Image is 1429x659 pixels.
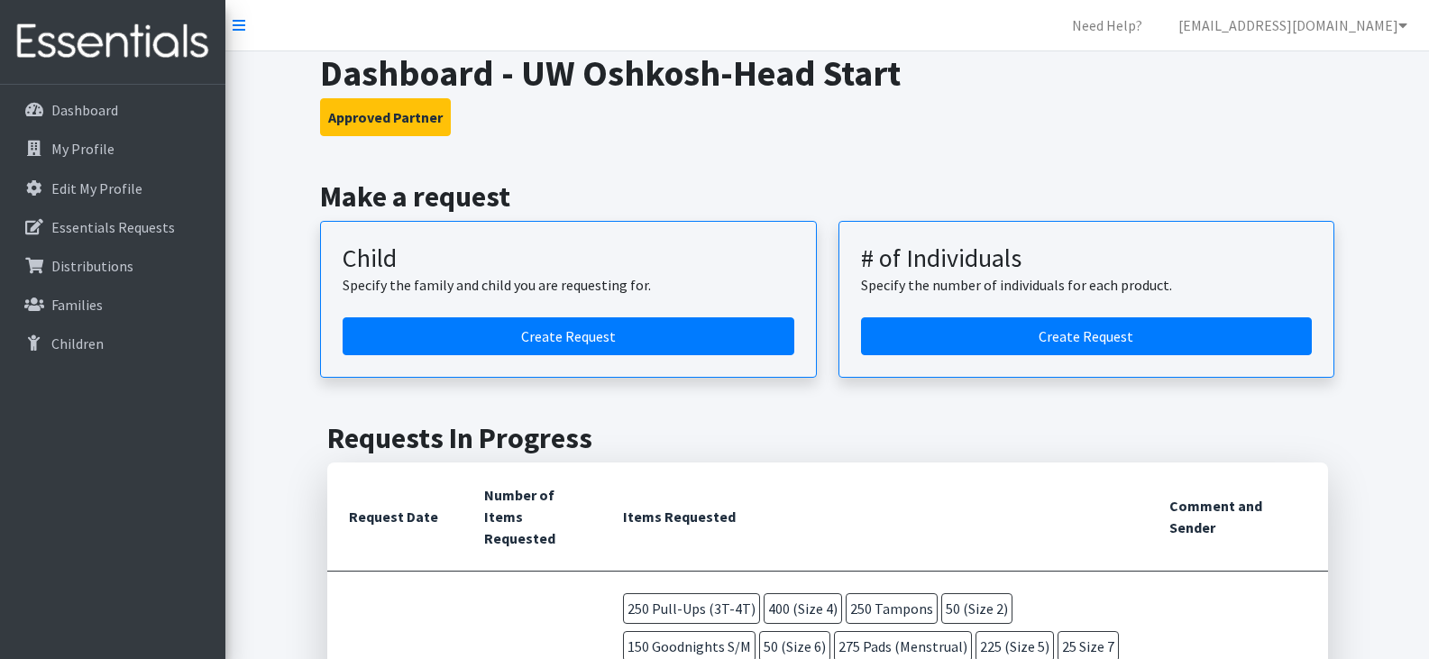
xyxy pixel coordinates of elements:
[1164,7,1422,43] a: [EMAIL_ADDRESS][DOMAIN_NAME]
[7,170,218,206] a: Edit My Profile
[343,274,794,296] p: Specify the family and child you are requesting for.
[327,462,463,572] th: Request Date
[601,462,1148,572] th: Items Requested
[343,243,794,274] h3: Child
[320,98,451,136] button: Approved Partner
[861,243,1313,274] h3: # of Individuals
[861,274,1313,296] p: Specify the number of individuals for each product.
[7,209,218,245] a: Essentials Requests
[320,51,1334,95] h1: Dashboard - UW Oshkosh-Head Start
[846,593,938,624] span: 250 Tampons
[861,317,1313,355] a: Create a request by number of individuals
[51,101,118,119] p: Dashboard
[7,325,218,362] a: Children
[327,421,1328,455] h2: Requests In Progress
[1058,7,1157,43] a: Need Help?
[51,140,115,158] p: My Profile
[320,179,1334,214] h2: Make a request
[7,248,218,284] a: Distributions
[343,317,794,355] a: Create a request for a child or family
[51,257,133,275] p: Distributions
[463,462,601,572] th: Number of Items Requested
[7,12,218,72] img: HumanEssentials
[51,296,103,314] p: Families
[51,218,175,236] p: Essentials Requests
[51,179,142,197] p: Edit My Profile
[764,593,842,624] span: 400 (Size 4)
[7,92,218,128] a: Dashboard
[941,593,1012,624] span: 50 (Size 2)
[623,593,760,624] span: 250 Pull-Ups (3T-4T)
[7,131,218,167] a: My Profile
[51,334,104,352] p: Children
[1148,462,1327,572] th: Comment and Sender
[7,287,218,323] a: Families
